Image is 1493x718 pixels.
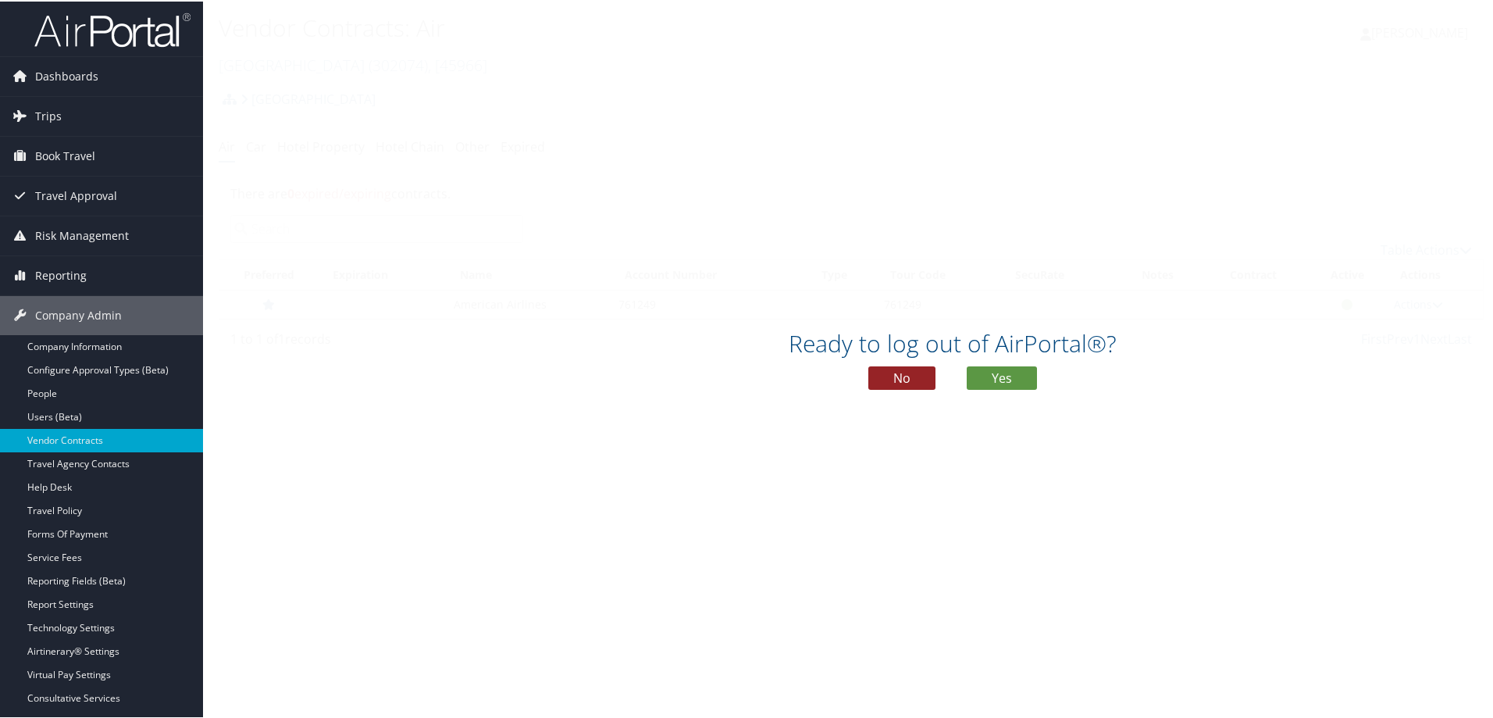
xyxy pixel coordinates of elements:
span: Company Admin [35,295,122,334]
span: Risk Management [35,215,129,254]
span: Book Travel [35,135,95,174]
span: Dashboards [35,55,98,95]
button: Yes [967,365,1037,388]
span: Trips [35,95,62,134]
button: No [868,365,935,388]
span: Reporting [35,255,87,294]
img: airportal-logo.png [34,10,191,47]
span: Travel Approval [35,175,117,214]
